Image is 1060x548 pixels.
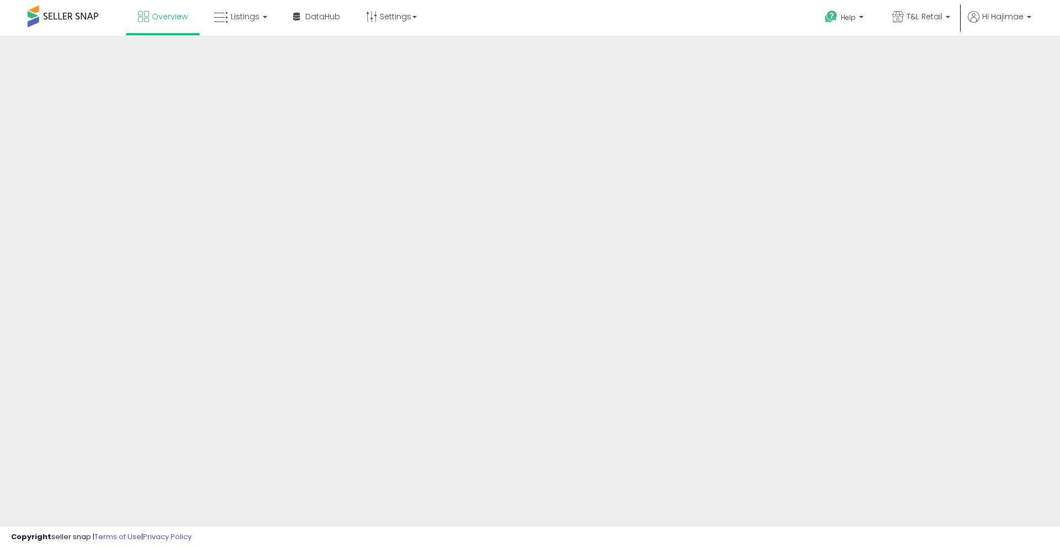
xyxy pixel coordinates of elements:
[152,11,188,22] span: Overview
[841,13,856,22] span: Help
[231,11,259,22] span: Listings
[305,11,340,22] span: DataHub
[982,11,1024,22] span: Hi Hajimae
[968,11,1031,36] a: Hi Hajimae
[907,11,942,22] span: T&L Retail
[824,10,838,24] i: Get Help
[816,2,875,36] a: Help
